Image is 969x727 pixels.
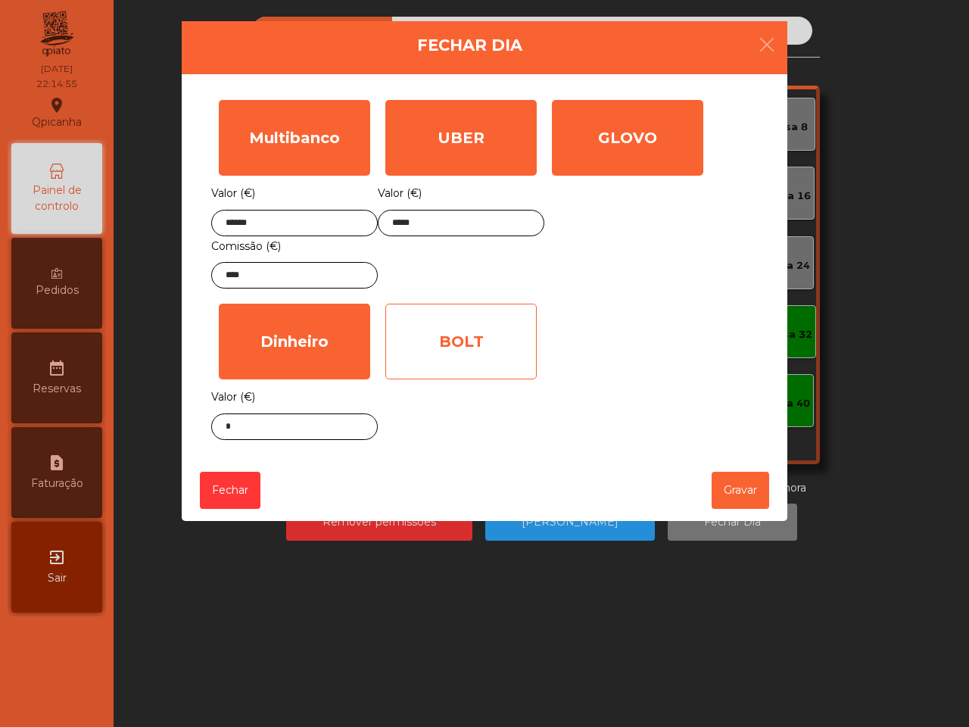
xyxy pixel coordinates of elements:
[211,387,255,407] label: Valor (€)
[417,34,522,57] h4: Fechar Dia
[385,304,537,379] div: BOLT
[219,100,370,176] div: Multibanco
[552,100,703,176] div: GLOVO
[378,183,422,204] label: Valor (€)
[712,472,769,509] button: Gravar
[200,472,260,509] button: Fechar
[211,183,255,204] label: Valor (€)
[385,100,537,176] div: UBER
[219,304,370,379] div: Dinheiro
[211,236,281,257] label: Comissão (€)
